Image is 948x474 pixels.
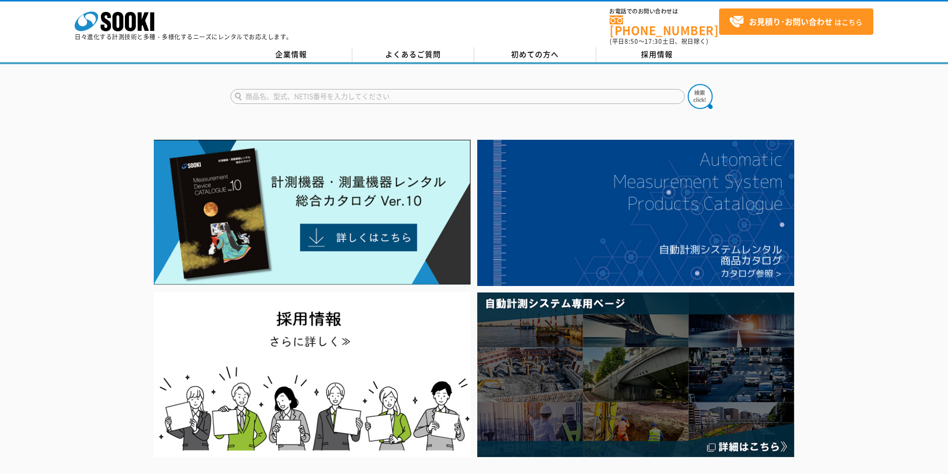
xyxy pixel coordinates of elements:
[154,292,471,457] img: SOOKI recruit
[511,49,559,60] span: 初めての方へ
[625,37,638,46] span: 8:50
[729,14,862,29] span: はこちら
[610,8,719,14] span: お電話でのお問い合わせは
[154,140,471,285] img: Catalog Ver10
[230,47,352,62] a: 企業情報
[352,47,474,62] a: よくあるご質問
[230,89,685,104] input: 商品名、型式、NETIS番号を入力してください
[477,292,794,457] img: 自動計測システム専用ページ
[596,47,718,62] a: 採用情報
[610,15,719,36] a: [PHONE_NUMBER]
[477,140,794,286] img: 自動計測システムカタログ
[644,37,662,46] span: 17:30
[610,37,708,46] span: (平日 ～ 土日、祝日除く)
[688,84,713,109] img: btn_search.png
[749,15,833,27] strong: お見積り･お問い合わせ
[474,47,596,62] a: 初めての方へ
[75,34,293,40] p: 日々進化する計測技術と多種・多様化するニーズにレンタルでお応えします。
[719,8,873,35] a: お見積り･お問い合わせはこちら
